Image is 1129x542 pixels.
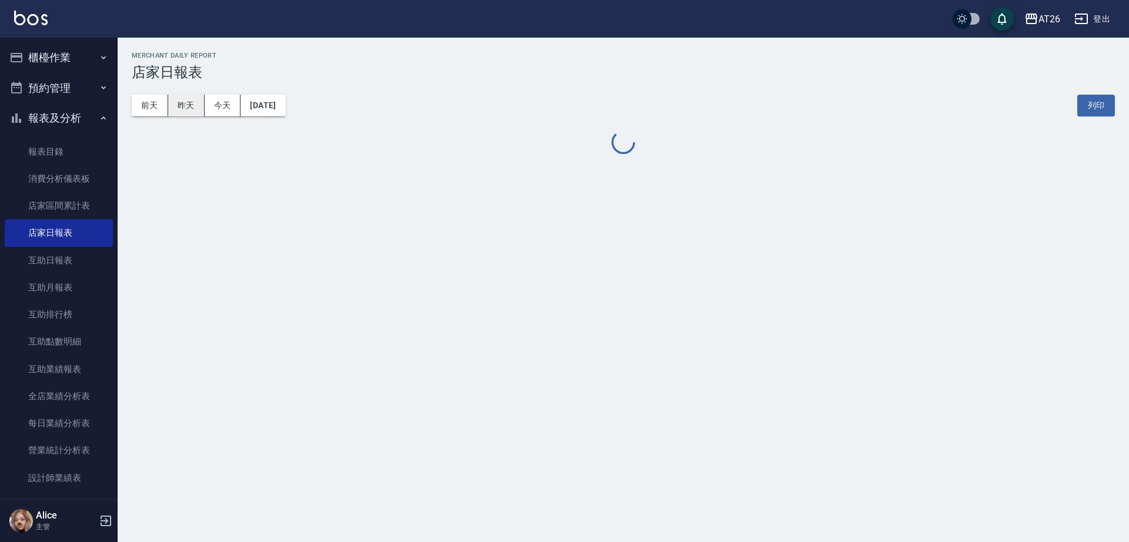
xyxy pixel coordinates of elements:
a: 互助點數明細 [5,328,113,355]
button: 昨天 [168,95,205,116]
h5: Alice [36,510,96,521]
a: 互助業績報表 [5,356,113,383]
button: 今天 [205,95,241,116]
div: AT26 [1038,12,1060,26]
a: 報表目錄 [5,138,113,165]
a: 店家區間累計表 [5,192,113,219]
h3: 店家日報表 [132,64,1115,81]
button: 報表及分析 [5,103,113,133]
img: Logo [14,11,48,25]
button: 櫃檯作業 [5,42,113,73]
p: 主管 [36,521,96,532]
a: 互助月報表 [5,274,113,301]
a: 設計師日報表 [5,491,113,518]
button: AT26 [1020,7,1065,31]
h2: Merchant Daily Report [132,52,1115,59]
button: 預約管理 [5,73,113,103]
a: 營業統計分析表 [5,437,113,464]
button: 列印 [1077,95,1115,116]
button: save [990,7,1014,31]
a: 消費分析儀表板 [5,165,113,192]
a: 互助排行榜 [5,301,113,328]
img: Person [9,509,33,533]
a: 店家日報表 [5,219,113,246]
a: 設計師業績表 [5,464,113,491]
button: 前天 [132,95,168,116]
a: 每日業績分析表 [5,410,113,437]
a: 全店業績分析表 [5,383,113,410]
a: 互助日報表 [5,247,113,274]
button: [DATE] [241,95,285,116]
button: 登出 [1070,8,1115,30]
